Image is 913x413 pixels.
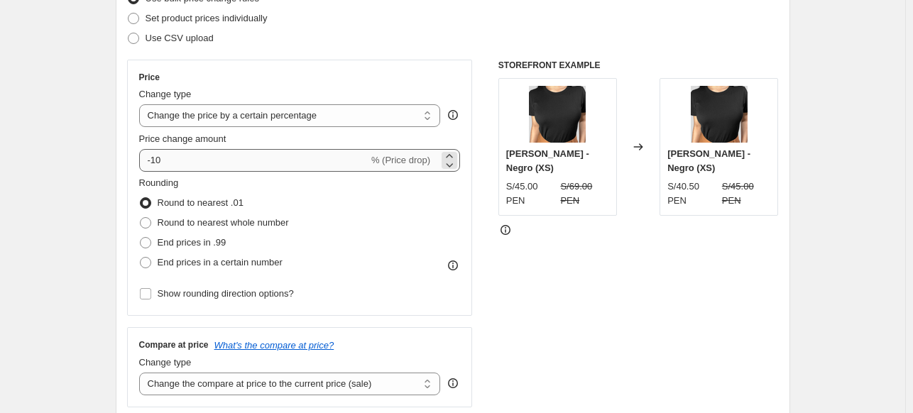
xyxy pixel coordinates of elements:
[722,181,754,206] span: S/45.00 PEN
[371,155,430,165] span: % (Price drop)
[158,257,283,268] span: End prices in a certain number
[691,86,748,143] img: 26_3bd6339c-cb13-4996-b4f0-9875e1801d4a_80x.png
[506,148,589,173] span: [PERSON_NAME] - Negro (XS)
[667,148,750,173] span: [PERSON_NAME] - Negro (XS)
[139,89,192,99] span: Change type
[529,86,586,143] img: 26_3bd6339c-cb13-4996-b4f0-9875e1801d4a_80x.png
[506,181,538,206] span: S/45.00 PEN
[139,177,179,188] span: Rounding
[158,217,289,228] span: Round to nearest whole number
[139,357,192,368] span: Change type
[158,288,294,299] span: Show rounding direction options?
[446,376,460,390] div: help
[139,133,226,144] span: Price change amount
[158,197,244,208] span: Round to nearest .01
[146,13,268,23] span: Set product prices individually
[139,72,160,83] h3: Price
[560,181,592,206] span: S/69.00 PEN
[214,340,334,351] button: What's the compare at price?
[667,181,699,206] span: S/40.50 PEN
[139,339,209,351] h3: Compare at price
[446,108,460,122] div: help
[146,33,214,43] span: Use CSV upload
[158,237,226,248] span: End prices in .99
[498,60,779,71] h6: STOREFRONT EXAMPLE
[139,149,368,172] input: -15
